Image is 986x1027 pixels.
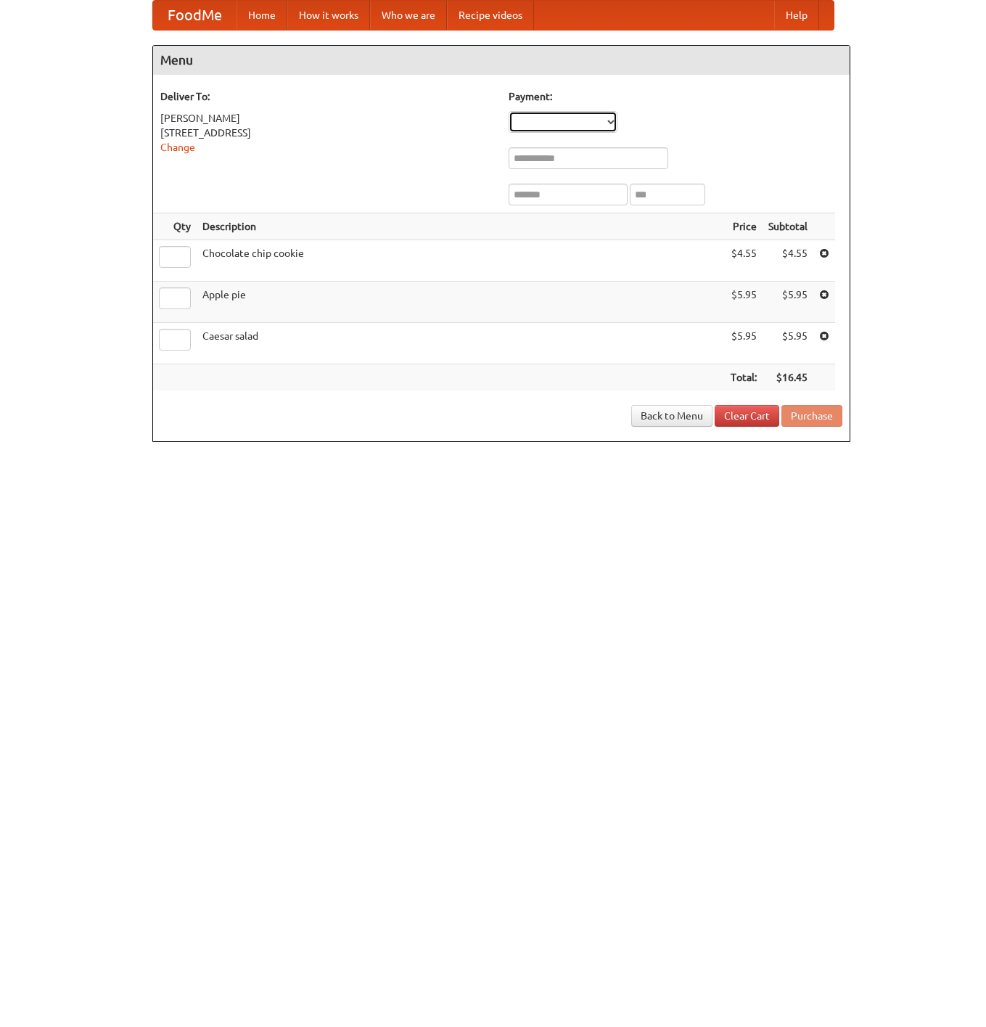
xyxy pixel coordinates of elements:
td: $5.95 [725,323,763,364]
a: Clear Cart [715,405,779,427]
a: Recipe videos [447,1,534,30]
th: $16.45 [763,364,813,391]
a: Home [237,1,287,30]
a: How it works [287,1,370,30]
th: Total: [725,364,763,391]
a: Back to Menu [631,405,712,427]
h4: Menu [153,46,850,75]
a: FoodMe [153,1,237,30]
td: $4.55 [763,240,813,282]
td: Apple pie [197,282,725,323]
td: $5.95 [763,282,813,323]
a: Help [774,1,819,30]
th: Qty [153,213,197,240]
td: $4.55 [725,240,763,282]
a: Change [160,142,195,153]
a: Who we are [370,1,447,30]
td: $5.95 [763,323,813,364]
div: [PERSON_NAME] [160,111,494,126]
div: [STREET_ADDRESS] [160,126,494,140]
td: Chocolate chip cookie [197,240,725,282]
button: Purchase [781,405,842,427]
th: Description [197,213,725,240]
td: Caesar salad [197,323,725,364]
h5: Payment: [509,89,842,104]
td: $5.95 [725,282,763,323]
th: Subtotal [763,213,813,240]
th: Price [725,213,763,240]
h5: Deliver To: [160,89,494,104]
